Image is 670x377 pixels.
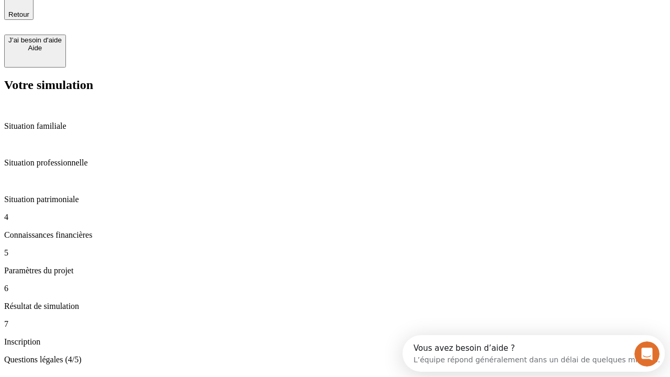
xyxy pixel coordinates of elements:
p: Inscription [4,337,666,347]
p: Situation professionnelle [4,158,666,168]
iframe: Intercom live chat [634,341,660,367]
p: 7 [4,319,666,329]
p: Résultat de simulation [4,302,666,311]
p: Connaissances financières [4,230,666,240]
div: Ouvrir le Messenger Intercom [4,4,288,33]
div: J’ai besoin d'aide [8,36,62,44]
p: Situation patrimoniale [4,195,666,204]
p: 6 [4,284,666,293]
button: J’ai besoin d'aideAide [4,35,66,68]
iframe: Intercom live chat discovery launcher [403,335,665,372]
div: Vous avez besoin d’aide ? [11,9,258,17]
span: Retour [8,10,29,18]
div: Aide [8,44,62,52]
p: 5 [4,248,666,258]
p: Questions légales (4/5) [4,355,666,364]
h2: Votre simulation [4,78,666,92]
p: 4 [4,213,666,222]
p: Paramètres du projet [4,266,666,275]
div: L’équipe répond généralement dans un délai de quelques minutes. [11,17,258,28]
p: Situation familiale [4,121,666,131]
